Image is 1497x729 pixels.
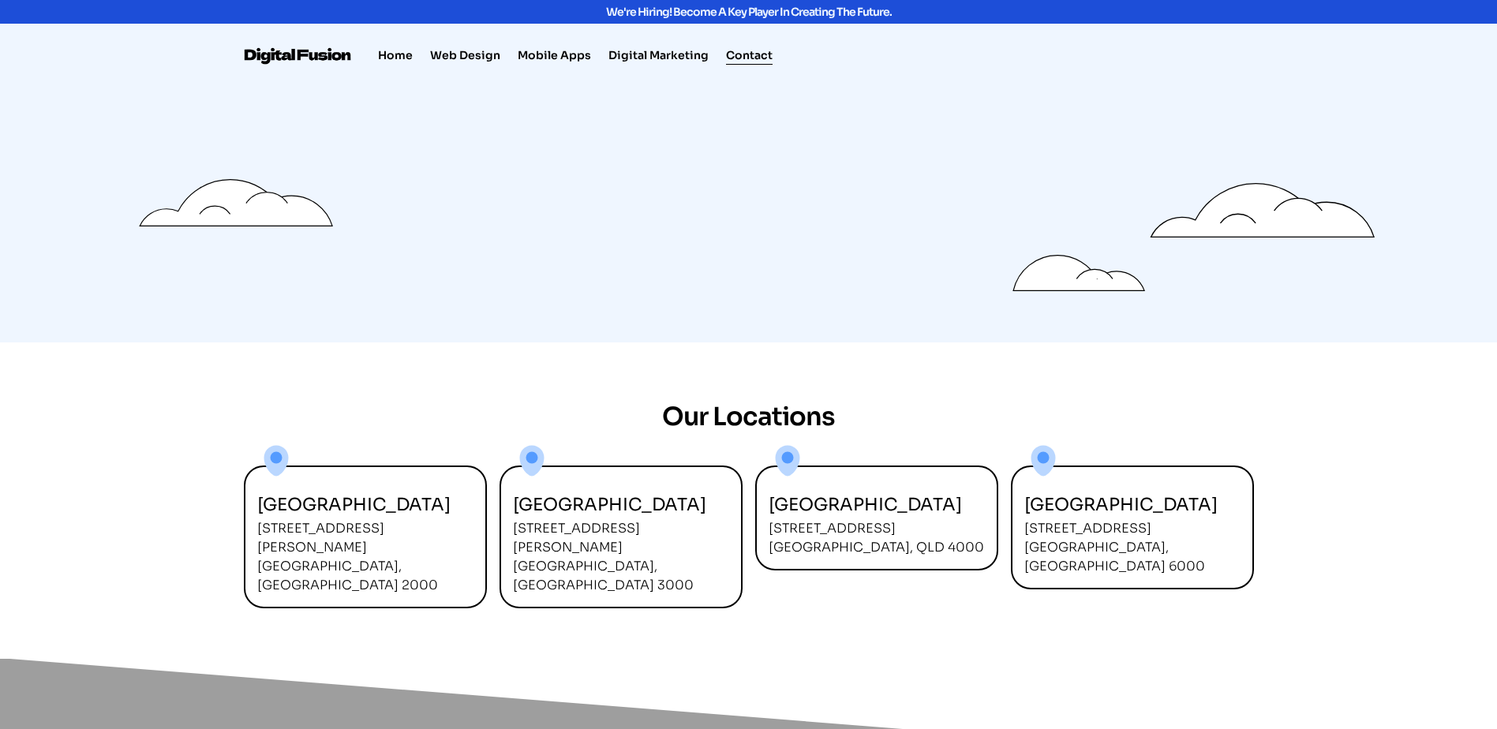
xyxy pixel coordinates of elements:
[518,46,591,65] a: Mobile Apps
[769,493,984,517] h4: [GEOGRAPHIC_DATA]
[513,519,728,595] p: [STREET_ADDRESS][PERSON_NAME] [GEOGRAPHIC_DATA], [GEOGRAPHIC_DATA] 3000
[257,519,473,595] p: [STREET_ADDRESS][PERSON_NAME] [GEOGRAPHIC_DATA], [GEOGRAPHIC_DATA] 2000
[257,493,473,517] h4: [GEOGRAPHIC_DATA]
[94,393,1404,440] h3: Our Locations
[608,46,709,65] a: Digital Marketing
[1024,519,1240,576] p: [STREET_ADDRESS] [GEOGRAPHIC_DATA], [GEOGRAPHIC_DATA] 6000
[378,46,413,65] a: Home
[430,46,500,65] a: Web Design
[1024,493,1240,517] h4: [GEOGRAPHIC_DATA]
[726,46,773,65] a: Contact
[345,6,1153,17] div: We're hiring! Become a key player in creating the future.
[513,493,728,517] h4: [GEOGRAPHIC_DATA]
[769,519,984,557] p: [STREET_ADDRESS] [GEOGRAPHIC_DATA], QLD 4000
